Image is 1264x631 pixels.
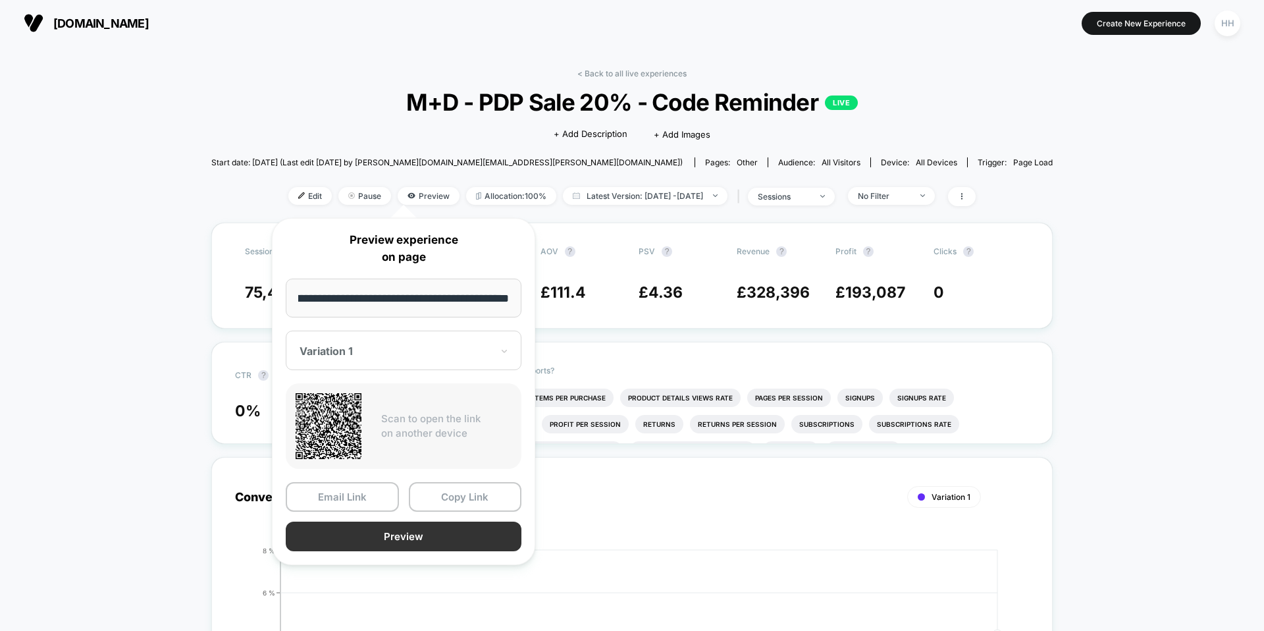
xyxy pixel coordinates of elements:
span: M+D - PDP Sale 20% - Code Reminder [253,88,1011,116]
li: Profit Per Session [542,415,629,433]
span: Preview [398,187,460,205]
span: Pause [338,187,391,205]
span: Variation 1 [932,492,970,502]
div: Audience: [778,157,860,167]
p: Scan to open the link on another device [381,412,512,441]
span: Latest Version: [DATE] - [DATE] [563,187,727,205]
img: end [820,195,825,198]
span: 4.36 [648,283,683,302]
img: Visually logo [24,13,43,33]
button: Copy Link [409,482,522,512]
button: ? [662,246,672,257]
img: end [348,192,355,199]
img: edit [298,192,305,199]
p: Preview experience on page [286,232,521,265]
img: end [920,194,925,197]
li: Plp Filters Rate [826,441,901,460]
span: Start date: [DATE] (Last edit [DATE] by [PERSON_NAME][DOMAIN_NAME][EMAIL_ADDRESS][PERSON_NAME][DO... [211,157,683,167]
div: HH [1215,11,1240,36]
a: < Back to all live experiences [577,69,687,78]
span: | [734,187,748,206]
div: sessions [758,192,810,202]
span: Sessions [245,246,278,256]
span: 0 % [235,402,261,420]
li: Subscriptions Rate [869,415,959,433]
span: Allocation: 100% [466,187,556,205]
span: CTR [235,370,251,380]
li: Returns Per Session [690,415,785,433]
button: ? [565,246,575,257]
tspan: 6 % [263,588,275,596]
span: Profit [835,246,856,256]
span: Revenue [737,246,770,256]
button: ? [863,246,874,257]
li: Signups Rate [889,389,954,407]
li: [PERSON_NAME] Cart Cta Rate [629,441,756,460]
img: rebalance [476,192,481,200]
span: + Add Images [654,129,710,140]
button: ? [776,246,787,257]
img: calendar [573,192,580,199]
li: Items Per Purchase [525,389,614,407]
div: Pages: [705,157,758,167]
span: £ [540,283,586,302]
div: No Filter [858,191,910,201]
li: Returns [635,415,683,433]
p: LIVE [825,96,858,110]
button: Preview [286,522,521,551]
li: Plp Filters [762,441,819,460]
span: 193,087 [845,283,905,302]
li: Signups [837,389,883,407]
span: 111.4 [550,283,586,302]
span: Device: [870,157,967,167]
button: Email Link [286,482,399,512]
span: 328,396 [747,283,810,302]
li: Pages Per Session [747,389,831,407]
img: end [713,194,718,197]
li: [PERSON_NAME] Cart Cta [515,441,623,460]
span: other [737,157,758,167]
button: ? [963,246,974,257]
span: all devices [916,157,957,167]
span: Edit [288,187,332,205]
button: [DOMAIN_NAME] [20,13,153,34]
span: Clicks [934,246,957,256]
button: Create New Experience [1082,12,1201,35]
span: AOV [540,246,558,256]
li: Product Details Views Rate [620,389,741,407]
p: Would like to see more reports? [437,366,1029,375]
span: [DOMAIN_NAME] [53,16,149,30]
span: 75,406 [245,283,298,302]
li: Subscriptions [791,415,862,433]
span: £ [737,283,810,302]
span: Page Load [1013,157,1053,167]
span: 0 [934,283,944,302]
span: PSV [639,246,655,256]
span: + Add Description [554,128,627,141]
button: HH [1211,10,1244,37]
span: All Visitors [822,157,860,167]
span: £ [835,283,905,302]
span: £ [639,283,683,302]
div: Trigger: [978,157,1053,167]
